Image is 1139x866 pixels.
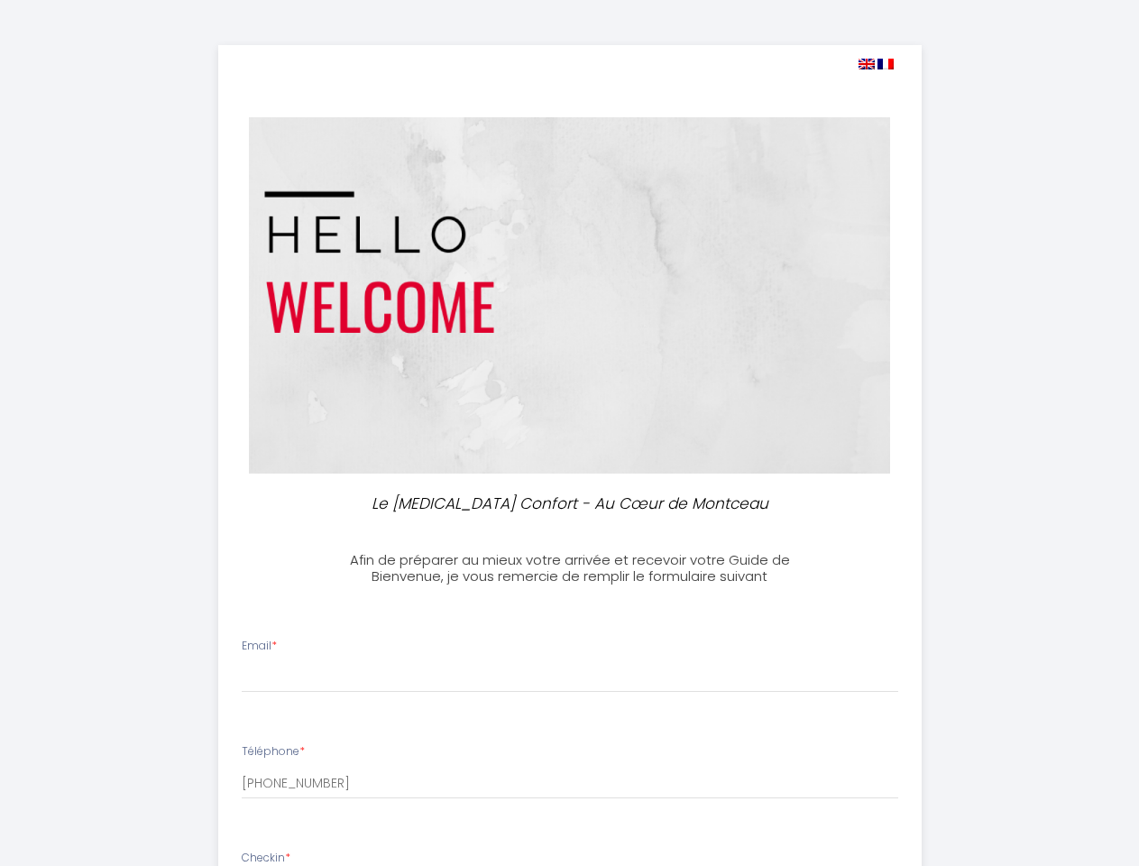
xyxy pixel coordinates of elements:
[347,492,791,516] p: Le [MEDICAL_DATA] Confort - Au Cœur de Montceau
[877,59,894,69] img: fr.png
[340,552,800,585] h3: Afin de préparer au mieux votre arrivée et recevoir votre Guide de Bienvenue, je vous remercie de...
[242,638,277,655] label: Email
[859,59,875,69] img: en.png
[242,743,305,760] label: Téléphone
